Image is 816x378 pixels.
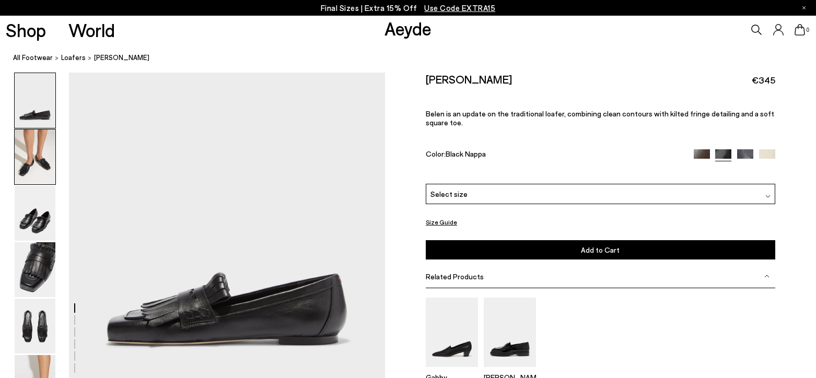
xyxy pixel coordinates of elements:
span: Navigate to /collections/ss25-final-sizes [424,3,495,13]
img: Belen Tassel Loafers - Image 2 [15,129,55,184]
button: Size Guide [426,216,457,229]
p: Belen is an update on the traditional loafer, combining clean contours with kilted fringe detaili... [426,109,775,127]
img: svg%3E [765,194,771,199]
a: Loafers [61,52,86,63]
img: Gabby Almond-Toe Loafers [426,298,478,367]
img: Belen Tassel Loafers - Image 3 [15,186,55,241]
a: Aeyde [384,17,432,39]
div: Color: [426,149,682,161]
span: Black Nappa [446,149,486,158]
img: Leon Loafers [484,298,536,367]
span: [PERSON_NAME] [94,52,149,63]
a: All Footwear [13,52,53,63]
a: 0 [795,24,805,36]
img: svg%3E [764,274,770,279]
nav: breadcrumb [13,44,816,73]
span: Select size [430,188,468,199]
span: Loafers [61,53,86,62]
span: Add to Cart [581,245,620,254]
a: Shop [6,21,46,39]
span: Related Products [426,272,484,281]
span: €345 [752,74,775,87]
span: 0 [805,27,810,33]
img: Belen Tassel Loafers - Image 5 [15,299,55,353]
a: World [68,21,115,39]
button: Add to Cart [426,240,775,259]
h2: [PERSON_NAME] [426,73,512,86]
p: Final Sizes | Extra 15% Off [321,2,496,15]
img: Belen Tassel Loafers - Image 1 [15,73,55,128]
img: Belen Tassel Loafers - Image 4 [15,242,55,297]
